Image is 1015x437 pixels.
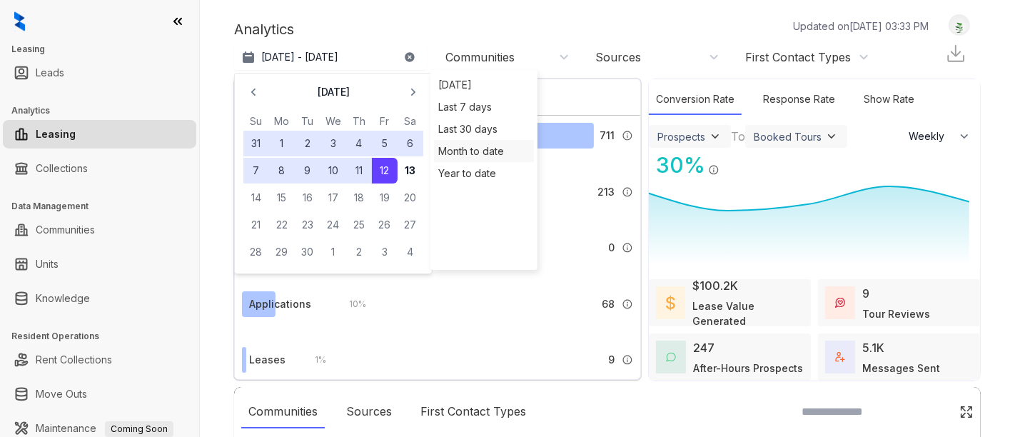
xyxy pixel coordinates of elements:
[595,49,641,65] div: Sources
[320,114,346,129] th: Wednesday
[105,421,173,437] span: Coming Soon
[320,212,346,238] button: 24
[692,298,804,328] div: Lease Value Generated
[657,131,705,143] div: Prospects
[372,239,398,265] button: 3
[434,140,534,162] div: Month to date
[372,212,398,238] button: 26
[622,298,633,310] img: Info
[600,128,615,144] span: 711
[693,339,714,356] div: 247
[445,49,515,65] div: Communities
[692,277,738,294] div: $100.2K
[857,84,921,115] div: Show Rate
[756,84,842,115] div: Response Rate
[608,240,615,256] span: 0
[346,158,372,184] button: 11
[346,114,372,129] th: Thursday
[14,11,25,31] img: logo
[346,185,372,211] button: 18
[398,212,423,238] button: 27
[835,298,845,308] img: TourReviews
[398,114,423,129] th: Saturday
[602,296,615,312] span: 68
[3,154,196,183] li: Collections
[295,212,320,238] button: 23
[249,352,286,368] div: Leases
[3,59,196,87] li: Leads
[295,158,320,184] button: 9
[372,114,398,129] th: Friday
[900,124,980,149] button: Weekly
[372,185,398,211] button: 19
[269,239,295,265] button: 29
[622,130,633,141] img: Info
[295,131,320,156] button: 2
[949,18,969,33] img: UserAvatar
[269,212,295,238] button: 22
[434,162,534,184] div: Year to date
[622,186,633,198] img: Info
[597,184,615,200] span: 213
[666,352,676,363] img: AfterHoursConversations
[36,346,112,374] a: Rent Collections
[243,114,269,129] th: Sunday
[434,74,534,96] div: [DATE]
[398,131,423,156] button: 6
[959,405,974,419] img: Click Icon
[36,216,95,244] a: Communities
[243,212,269,238] button: 21
[862,361,940,376] div: Messages Sent
[3,284,196,313] li: Knowledge
[261,50,338,64] p: [DATE] - [DATE]
[11,43,199,56] h3: Leasing
[243,158,269,184] button: 7
[295,185,320,211] button: 16
[269,158,295,184] button: 8
[36,59,64,87] a: Leads
[929,406,941,418] img: SearchIcon
[372,131,398,156] button: 5
[649,149,705,181] div: 30 %
[243,185,269,211] button: 14
[269,185,295,211] button: 15
[346,212,372,238] button: 25
[398,158,423,184] button: 13
[320,239,346,265] button: 1
[608,352,615,368] span: 9
[745,49,851,65] div: First Contact Types
[824,129,839,144] img: ViewFilterArrow
[945,43,966,64] img: Download
[11,200,199,213] h3: Data Management
[346,131,372,156] button: 4
[3,216,196,244] li: Communities
[36,154,88,183] a: Collections
[36,284,90,313] a: Knowledge
[36,120,76,149] a: Leasing
[413,396,533,428] div: First Contact Types
[398,239,423,265] button: 4
[3,120,196,149] li: Leasing
[693,361,803,376] div: After-Hours Prospects
[862,339,884,356] div: 5.1K
[398,185,423,211] button: 20
[909,129,952,144] span: Weekly
[731,128,745,145] div: To
[3,346,196,374] li: Rent Collections
[434,118,534,140] div: Last 30 days
[295,114,320,129] th: Tuesday
[243,131,269,156] button: 31
[708,164,719,176] img: Info
[862,285,869,302] div: 9
[11,104,199,117] h3: Analytics
[339,396,399,428] div: Sources
[719,151,741,173] img: Click Icon
[320,185,346,211] button: 17
[317,85,350,99] p: [DATE]
[434,96,534,118] div: Last 7 days
[243,239,269,265] button: 28
[649,84,742,115] div: Conversion Rate
[269,114,295,129] th: Monday
[835,352,845,362] img: TotalFum
[754,131,822,143] div: Booked Tours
